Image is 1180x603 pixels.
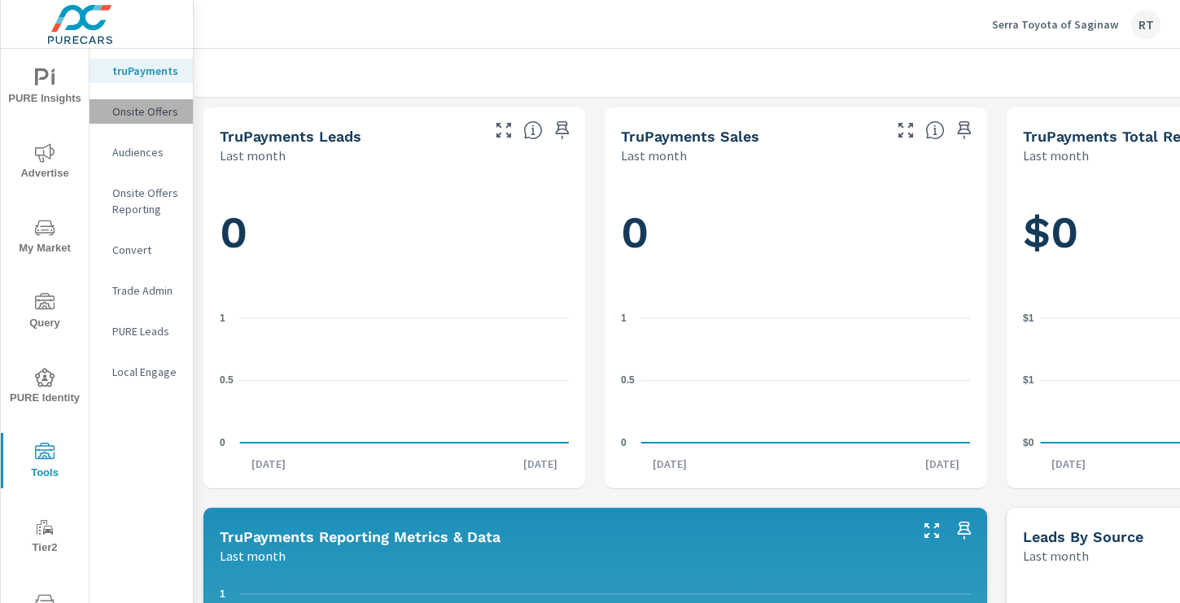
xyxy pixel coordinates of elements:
span: Query [6,293,84,333]
span: Save this to your personalized report [951,518,977,544]
p: Serra Toyota of Saginaw [992,17,1118,32]
p: Last month [621,146,687,165]
span: My Market [6,218,84,258]
span: Save this to your personalized report [549,117,575,143]
p: Audiences [112,144,180,160]
p: [DATE] [512,456,569,472]
button: Make Fullscreen [893,117,919,143]
div: Trade Admin [90,278,193,303]
div: Convert [90,238,193,262]
h5: Leads By Source [1023,528,1143,545]
span: Save this to your personalized report [951,117,977,143]
div: PURE Leads [90,319,193,343]
span: PURE Identity [6,368,84,408]
p: Local Engage [112,364,180,380]
text: 1 [621,312,627,324]
div: Audiences [90,140,193,164]
p: Trade Admin [112,282,180,299]
p: Last month [220,546,286,566]
text: 0.5 [220,374,234,386]
text: 0.5 [621,374,635,386]
h1: 0 [220,205,569,260]
p: Last month [220,146,286,165]
text: 0 [220,437,225,448]
span: Tools [6,443,84,483]
h5: truPayments Sales [621,128,759,145]
text: $1 [1023,374,1034,386]
h5: truPayments Leads [220,128,361,145]
p: Last month [1023,146,1089,165]
p: PURE Leads [112,323,180,339]
h5: truPayments Reporting Metrics & Data [220,528,500,545]
div: RT [1131,10,1160,39]
p: Onsite Offers [112,103,180,120]
span: Number of sales matched to a truPayments lead. [Source: This data is sourced from the dealer's DM... [925,120,945,140]
text: 0 [621,437,627,448]
p: truPayments [112,63,180,79]
text: 1 [220,588,225,600]
text: $0 [1023,437,1034,448]
div: Local Engage [90,360,193,384]
p: [DATE] [641,456,698,472]
text: 1 [220,312,225,324]
button: Make Fullscreen [491,117,517,143]
p: Last month [1023,546,1089,566]
p: [DATE] [1040,456,1097,472]
div: truPayments [90,59,193,83]
button: Make Fullscreen [919,518,945,544]
p: Convert [112,242,180,258]
div: Onsite Offers [90,99,193,124]
span: Advertise [6,143,84,183]
div: Onsite Offers Reporting [90,181,193,221]
p: [DATE] [914,456,971,472]
text: $1 [1023,312,1034,324]
span: Tier2 [6,518,84,557]
span: PURE Insights [6,68,84,108]
h1: 0 [621,205,970,260]
p: [DATE] [240,456,297,472]
p: Onsite Offers Reporting [112,185,180,217]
